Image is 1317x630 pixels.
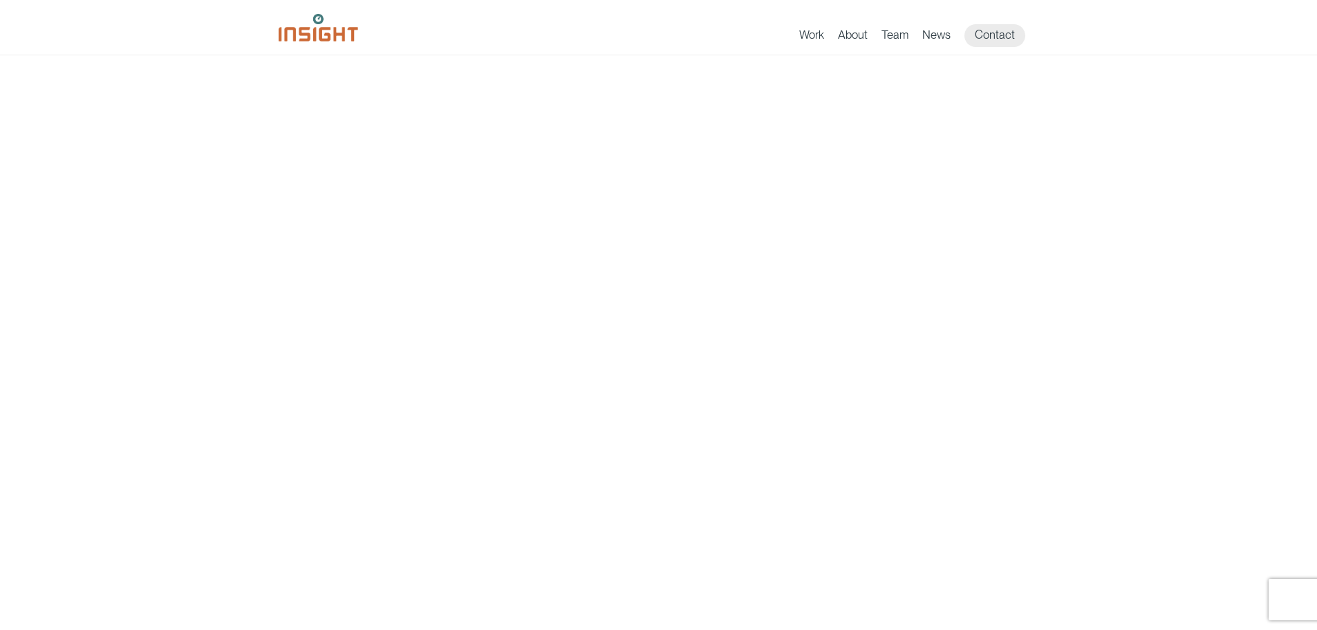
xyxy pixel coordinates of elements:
a: Team [881,28,908,47]
a: Contact [964,24,1025,47]
a: News [922,28,951,47]
nav: primary navigation menu [799,24,1039,47]
a: About [838,28,868,47]
img: Insight Marketing Design [279,14,358,41]
a: Work [799,28,824,47]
